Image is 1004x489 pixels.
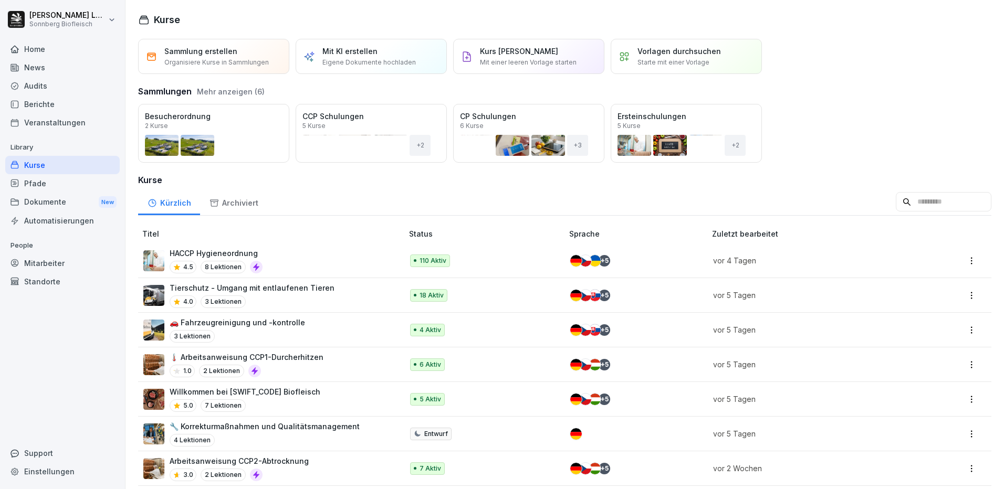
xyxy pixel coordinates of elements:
[143,458,164,479] img: kcy5zsy084eomyfwy436ysas.png
[589,359,601,370] img: hu.svg
[170,282,334,293] p: Tierschutz - Umgang mit entlaufenen Tieren
[170,386,320,397] p: Willkommen bei [SWIFT_CODE] Biofleisch
[580,290,591,301] img: cz.svg
[460,111,598,122] p: CP Schulungen
[580,463,591,474] img: cz.svg
[713,463,907,474] p: vor 2 Wochen
[200,188,267,215] a: Archiviert
[713,428,907,439] p: vor 5 Tagen
[5,211,120,230] a: Automatisierungen
[5,77,120,95] div: Audits
[143,389,164,410] img: vq64qnx387vm2euztaeei3pt.png
[5,444,120,462] div: Support
[599,290,610,301] div: + 5
[143,354,164,375] img: hvxepc8g01zu3rjqex5ywi6r.png
[589,463,601,474] img: hu.svg
[5,58,120,77] a: News
[420,291,444,300] p: 18 Aktiv
[138,174,991,186] h3: Kurse
[302,111,440,122] p: CCP Schulungen
[5,237,120,254] p: People
[322,46,378,57] p: Mit KI erstellen
[580,359,591,370] img: cz.svg
[589,290,601,301] img: sk.svg
[183,401,193,410] p: 5.0
[170,352,323,363] p: 🌡️ Arbeitsanweisung CCP1-Durcherhitzen
[322,58,416,67] p: Eigene Dokumente hochladen
[570,290,582,301] img: de.svg
[570,255,582,267] img: de.svg
[183,470,193,480] p: 3.0
[138,104,289,163] a: Besucherordnung2 Kurse
[5,254,120,272] a: Mitarbeiter
[420,464,441,473] p: 7 Aktiv
[143,285,164,306] img: bamexjacmri6zjb590eznjuv.png
[420,256,446,265] p: 110 Aktiv
[618,111,755,122] p: Ersteinschulungen
[713,394,907,405] p: vor 5 Tagen
[5,462,120,481] a: Einstellungen
[618,123,641,129] p: 5 Kurse
[143,250,164,271] img: xrzzrx774ak4h3u8hix93783.png
[170,434,215,447] p: 4 Lektionen
[5,272,120,291] a: Standorte
[199,365,244,377] p: 2 Lektionen
[170,317,305,328] p: 🚗 Fahrzeugreinigung und -kontrolle
[183,262,193,272] p: 4.5
[420,325,441,335] p: 4 Aktiv
[580,394,591,405] img: cz.svg
[713,290,907,301] p: vor 5 Tagen
[713,255,907,266] p: vor 4 Tagen
[453,104,604,163] a: CP Schulungen6 Kurse+3
[637,46,721,57] p: Vorlagen durchsuchen
[201,261,246,273] p: 8 Lektionen
[409,228,566,239] p: Status
[599,463,610,474] div: + 5
[599,359,610,370] div: + 5
[460,123,484,129] p: 6 Kurse
[420,395,441,404] p: 5 Aktiv
[138,188,200,215] div: Kürzlich
[302,123,326,129] p: 5 Kurse
[569,228,708,239] p: Sprache
[5,113,120,132] a: Veranstaltungen
[170,330,215,343] p: 3 Lektionen
[170,421,360,432] p: 🔧 Korrekturmaßnahmen und Qualitätsmanagement
[424,429,448,439] p: Entwurf
[138,85,192,98] h3: Sammlungen
[143,320,164,341] img: fh1uvn449maj2eaxxuiav0c6.png
[5,95,120,113] a: Berichte
[170,248,263,259] p: HACCP Hygieneordnung
[410,135,431,156] div: + 2
[143,423,164,444] img: d4g3ucugs9wd5ibohranwvgh.png
[29,20,106,28] p: Sonnberg Biofleisch
[5,174,120,193] a: Pfade
[570,394,582,405] img: de.svg
[201,469,246,481] p: 2 Lektionen
[589,255,601,267] img: ua.svg
[5,40,120,58] a: Home
[713,324,907,335] p: vor 5 Tagen
[570,463,582,474] img: de.svg
[142,228,405,239] p: Titel
[567,135,588,156] div: + 3
[599,255,610,267] div: + 5
[183,297,193,306] p: 4.0
[296,104,447,163] a: CCP Schulungen5 Kurse+2
[29,11,106,20] p: [PERSON_NAME] Lumetsberger
[420,360,441,369] p: 6 Aktiv
[580,324,591,336] img: cz.svg
[99,196,117,208] div: New
[570,324,582,336] img: de.svg
[5,193,120,212] div: Dokumente
[589,394,601,405] img: hu.svg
